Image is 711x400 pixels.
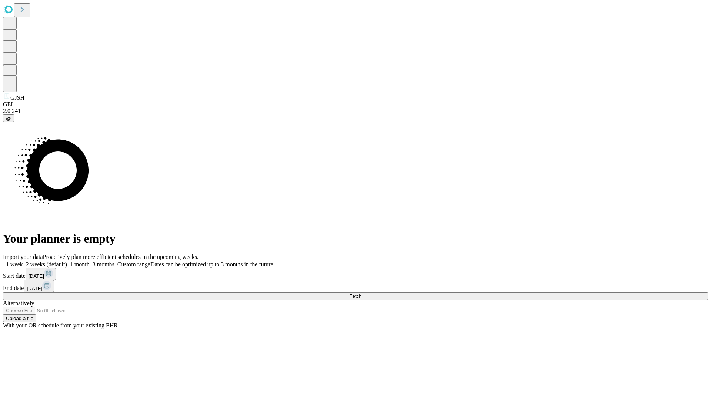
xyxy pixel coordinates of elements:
span: Alternatively [3,300,34,306]
div: Start date [3,268,708,280]
span: 3 months [93,261,114,267]
button: [DATE] [24,280,54,292]
button: Fetch [3,292,708,300]
span: 1 month [70,261,90,267]
button: [DATE] [26,268,56,280]
span: Dates can be optimized up to 3 months in the future. [150,261,274,267]
span: GJSH [10,94,24,101]
span: With your OR schedule from your existing EHR [3,322,118,329]
div: End date [3,280,708,292]
h1: Your planner is empty [3,232,708,246]
span: 1 week [6,261,23,267]
span: Fetch [349,293,361,299]
button: @ [3,114,14,122]
span: Import your data [3,254,43,260]
span: Proactively plan more efficient schedules in the upcoming weeks. [43,254,198,260]
span: Custom range [117,261,150,267]
div: GEI [3,101,708,108]
span: [DATE] [27,286,42,291]
span: [DATE] [29,273,44,279]
button: Upload a file [3,314,36,322]
span: 2 weeks (default) [26,261,67,267]
span: @ [6,116,11,121]
div: 2.0.241 [3,108,708,114]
